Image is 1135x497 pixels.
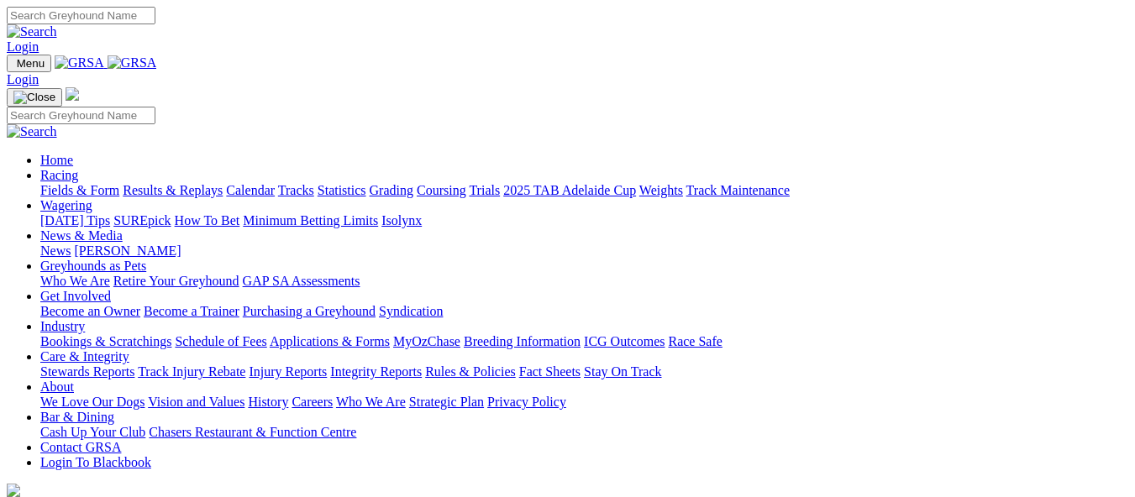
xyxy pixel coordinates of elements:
[243,304,376,318] a: Purchasing a Greyhound
[40,364,134,379] a: Stewards Reports
[40,395,145,409] a: We Love Our Dogs
[292,395,333,409] a: Careers
[40,440,121,454] a: Contact GRSA
[66,87,79,101] img: logo-grsa-white.png
[409,395,484,409] a: Strategic Plan
[7,107,155,124] input: Search
[226,183,275,197] a: Calendar
[40,304,140,318] a: Become an Owner
[487,395,566,409] a: Privacy Policy
[40,243,1128,259] div: News & Media
[40,334,171,348] a: Bookings & Scratchings
[584,334,665,348] a: ICG Outcomes
[40,425,1128,440] div: Bar & Dining
[7,7,155,24] input: Search
[248,395,288,409] a: History
[464,334,581,348] a: Breeding Information
[7,39,39,54] a: Login
[40,455,151,469] a: Login To Blackbook
[7,55,51,72] button: Toggle navigation
[40,319,85,333] a: Industry
[243,213,378,228] a: Minimum Betting Limits
[379,304,443,318] a: Syndication
[330,364,422,379] a: Integrity Reports
[175,334,266,348] a: Schedule of Fees
[55,55,104,71] img: GRSA
[138,364,245,379] a: Track Injury Rebate
[381,213,422,228] a: Isolynx
[40,289,111,303] a: Get Involved
[113,213,171,228] a: SUREpick
[417,183,466,197] a: Coursing
[123,183,223,197] a: Results & Replays
[148,395,244,409] a: Vision and Values
[40,274,110,288] a: Who We Are
[40,410,114,424] a: Bar & Dining
[249,364,327,379] a: Injury Reports
[40,259,146,273] a: Greyhounds as Pets
[40,379,74,394] a: About
[40,183,119,197] a: Fields & Form
[278,183,314,197] a: Tracks
[7,24,57,39] img: Search
[113,274,239,288] a: Retire Your Greyhound
[503,183,636,197] a: 2025 TAB Adelaide Cup
[336,395,406,409] a: Who We Are
[40,425,145,439] a: Cash Up Your Club
[668,334,722,348] a: Race Safe
[40,243,71,258] a: News
[40,349,129,364] a: Care & Integrity
[40,228,123,243] a: News & Media
[519,364,581,379] a: Fact Sheets
[425,364,516,379] a: Rules & Policies
[40,274,1128,289] div: Greyhounds as Pets
[584,364,661,379] a: Stay On Track
[40,183,1128,198] div: Racing
[469,183,500,197] a: Trials
[40,198,92,212] a: Wagering
[40,304,1128,319] div: Get Involved
[7,88,62,107] button: Toggle navigation
[40,334,1128,349] div: Industry
[7,72,39,86] a: Login
[243,274,360,288] a: GAP SA Assessments
[17,57,45,70] span: Menu
[40,364,1128,379] div: Care & Integrity
[13,91,55,104] img: Close
[144,304,239,318] a: Become a Trainer
[40,153,73,167] a: Home
[318,183,366,197] a: Statistics
[7,484,20,497] img: logo-grsa-white.png
[40,168,78,182] a: Racing
[393,334,460,348] a: MyOzChase
[270,334,390,348] a: Applications & Forms
[686,183,790,197] a: Track Maintenance
[74,243,181,258] a: [PERSON_NAME]
[40,213,110,228] a: [DATE] Tips
[40,213,1128,228] div: Wagering
[370,183,413,197] a: Grading
[108,55,157,71] img: GRSA
[639,183,683,197] a: Weights
[175,213,240,228] a: How To Bet
[149,425,356,439] a: Chasers Restaurant & Function Centre
[7,124,57,139] img: Search
[40,395,1128,410] div: About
